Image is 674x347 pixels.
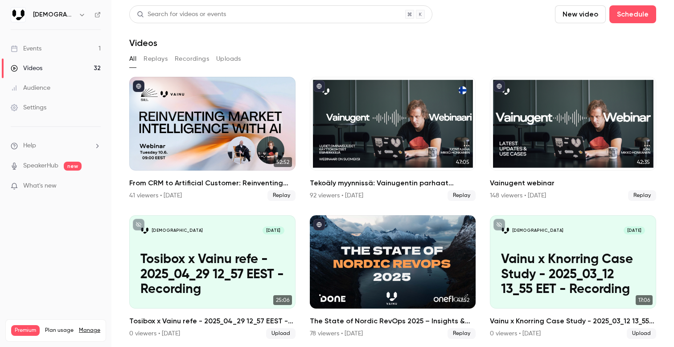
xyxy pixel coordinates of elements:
[129,77,296,201] li: From CRM to Artificial Customer: Reinventing Market Intelligence with AI
[64,162,82,171] span: new
[129,77,296,201] a: 52:52From CRM to Artificial Customer: Reinventing Market Intelligence with AI41 viewers • [DATE]R...
[490,215,656,339] li: Vainu x Knorring Case Study - 2025_03_12 13_55 EET - Recording
[627,328,656,339] span: Upload
[490,316,656,326] h2: Vainu x Knorring Case Study - 2025_03_12 13_55 EET - Recording
[310,77,476,201] li: Tekoäly myynnissä: Vainugentin parhaat käyttötavat
[313,80,325,92] button: published
[23,181,57,191] span: What's new
[129,5,656,342] section: Videos
[454,295,472,305] span: 47:52
[129,329,180,338] div: 0 viewers • [DATE]
[11,8,25,22] img: Vainu
[493,219,505,230] button: unpublished
[512,228,563,234] p: [DEMOGRAPHIC_DATA]
[555,5,606,23] button: New video
[490,191,546,200] div: 148 viewers • [DATE]
[310,178,476,188] h2: Tekoäly myynnissä: Vainugentin parhaat käyttötavat
[267,190,296,201] span: Replay
[129,215,296,339] li: Tosibox x Vainu refe - 2025_04_29 12_57 EEST - Recording
[133,80,144,92] button: published
[137,10,226,19] div: Search for videos or events
[129,178,296,188] h2: From CRM to Artificial Customer: Reinventing Market Intelligence with AI
[129,52,136,66] button: All
[490,77,656,201] a: 42:35Vainugent webinar148 viewers • [DATE]Replay
[493,80,505,92] button: published
[11,44,41,53] div: Events
[129,316,296,326] h2: Tosibox x Vainu refe - 2025_04_29 12_57 EEST - Recording
[133,219,144,230] button: unpublished
[310,329,363,338] div: 78 viewers • [DATE]
[140,226,149,235] img: Tosibox x Vainu refe - 2025_04_29 12_57 EEST - Recording
[448,190,476,201] span: Replay
[634,157,653,167] span: 42:35
[11,64,42,73] div: Videos
[490,329,541,338] div: 0 viewers • [DATE]
[11,141,101,151] li: help-dropdown-opener
[490,178,656,188] h2: Vainugent webinar
[144,52,168,66] button: Replays
[175,52,209,66] button: Recordings
[129,38,157,48] h1: Videos
[624,226,645,235] span: [DATE]
[310,77,476,201] a: 47:05Tekoäly myynnissä: Vainugentin parhaat käyttötavat92 viewers • [DATE]Replay
[263,226,284,235] span: [DATE]
[266,328,296,339] span: Upload
[90,182,101,190] iframe: Noticeable Trigger
[453,157,472,167] span: 47:05
[11,325,40,336] span: Premium
[23,141,36,151] span: Help
[628,190,656,201] span: Replay
[448,328,476,339] span: Replay
[501,252,645,297] p: Vainu x Knorring Case Study - 2025_03_12 13_55 EET - Recording
[273,295,292,305] span: 25:06
[490,215,656,339] a: Vainu x Knorring Case Study - 2025_03_12 13_55 EET - Recording[DEMOGRAPHIC_DATA][DATE]Vainu x Kno...
[501,226,510,235] img: Vainu x Knorring Case Study - 2025_03_12 13_55 EET - Recording
[636,295,653,305] span: 17:06
[310,215,476,339] li: The State of Nordic RevOps 2025 – Insights & Best Practices
[33,10,75,19] h6: [DEMOGRAPHIC_DATA]
[609,5,656,23] button: Schedule
[11,103,46,112] div: Settings
[45,327,74,334] span: Plan usage
[129,215,296,339] a: Tosibox x Vainu refe - 2025_04_29 12_57 EEST - Recording[DEMOGRAPHIC_DATA][DATE]Tosibox x Vainu r...
[23,161,58,171] a: SpeakerHub
[79,327,100,334] a: Manage
[152,228,203,234] p: [DEMOGRAPHIC_DATA]
[129,191,182,200] div: 41 viewers • [DATE]
[140,252,284,297] p: Tosibox x Vainu refe - 2025_04_29 12_57 EEST - Recording
[11,84,50,92] div: Audience
[216,52,241,66] button: Uploads
[310,215,476,339] a: 47:52The State of Nordic RevOps 2025 – Insights & Best Practices78 viewers • [DATE]Replay
[274,157,292,167] span: 52:52
[313,219,325,230] button: published
[310,191,363,200] div: 92 viewers • [DATE]
[490,77,656,201] li: Vainugent webinar
[310,316,476,326] h2: The State of Nordic RevOps 2025 – Insights & Best Practices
